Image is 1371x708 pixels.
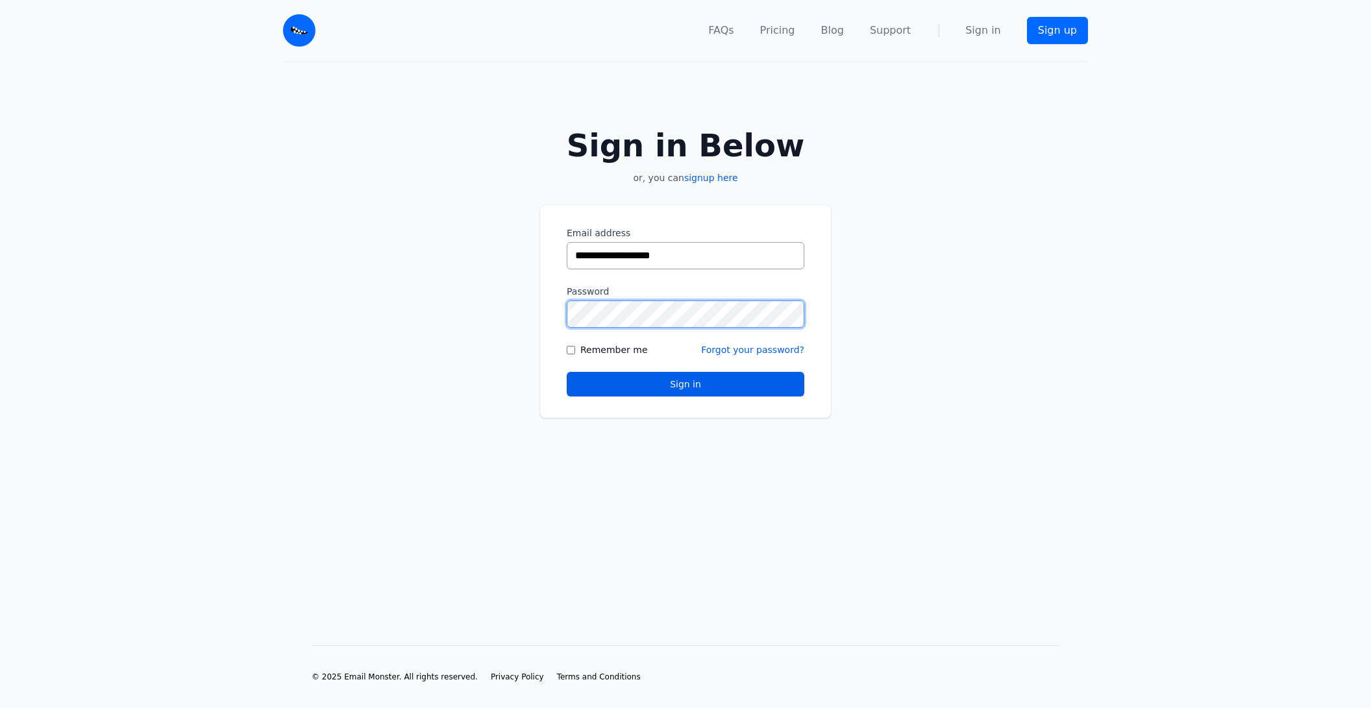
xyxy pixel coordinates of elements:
[567,372,804,397] button: Sign in
[491,672,544,682] a: Privacy Policy
[283,14,315,47] img: Email Monster
[1027,17,1088,44] a: Sign up
[540,171,831,184] p: or, you can
[701,345,804,355] a: Forgot your password?
[540,130,831,161] h2: Sign in Below
[870,23,911,38] a: Support
[580,343,648,356] label: Remember me
[760,23,795,38] a: Pricing
[684,173,738,183] a: signup here
[821,23,844,38] a: Blog
[708,23,734,38] a: FAQs
[965,23,1001,38] a: Sign in
[567,285,804,298] label: Password
[557,672,641,681] span: Terms and Conditions
[567,226,804,239] label: Email address
[491,672,544,681] span: Privacy Policy
[312,672,478,682] li: © 2025 Email Monster. All rights reserved.
[557,672,641,682] a: Terms and Conditions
